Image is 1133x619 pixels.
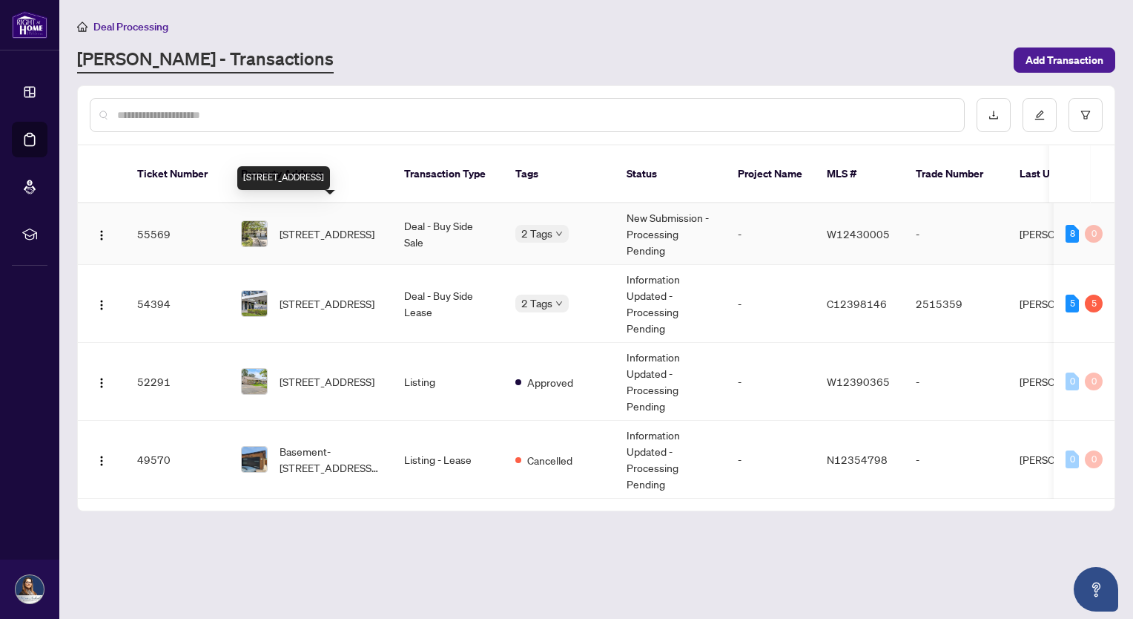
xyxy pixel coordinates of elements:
[726,343,815,421] td: -
[90,370,113,393] button: Logo
[392,145,503,203] th: Transaction Type
[615,265,726,343] td: Information Updated - Processing Pending
[1066,295,1079,312] div: 5
[12,11,47,39] img: logo
[1034,110,1045,120] span: edit
[827,453,888,466] span: N12354798
[242,447,267,472] img: thumbnail-img
[93,20,168,33] span: Deal Processing
[1023,98,1057,132] button: edit
[615,203,726,265] td: New Submission - Processing Pending
[96,377,108,389] img: Logo
[521,225,552,242] span: 2 Tags
[90,292,113,315] button: Logo
[827,375,890,388] span: W12390365
[392,421,503,499] td: Listing - Lease
[1085,225,1103,243] div: 0
[125,343,229,421] td: 52291
[16,575,44,603] img: Profile Icon
[726,145,815,203] th: Project Name
[125,145,229,203] th: Ticket Number
[229,145,392,203] th: Property Address
[392,343,503,421] td: Listing
[503,145,615,203] th: Tags
[827,227,890,240] span: W12430005
[1014,48,1115,73] button: Add Transaction
[1085,373,1103,390] div: 0
[280,373,374,390] span: [STREET_ADDRESS]
[1068,98,1103,132] button: filter
[90,448,113,471] button: Logo
[242,291,267,316] img: thumbnail-img
[280,295,374,312] span: [STREET_ADDRESS]
[1008,145,1119,203] th: Last Updated By
[1008,421,1119,499] td: [PERSON_NAME]
[90,222,113,246] button: Logo
[1008,203,1119,265] td: [PERSON_NAME]
[1085,295,1103,312] div: 5
[1074,567,1118,612] button: Open asap
[904,203,1008,265] td: -
[904,145,1008,203] th: Trade Number
[904,343,1008,421] td: -
[242,369,267,394] img: thumbnail-img
[527,374,573,390] span: Approved
[1085,451,1103,468] div: 0
[392,265,503,343] td: Deal - Buy Side Lease
[1008,343,1119,421] td: [PERSON_NAME]
[521,295,552,312] span: 2 Tags
[615,145,726,203] th: Status
[815,145,904,203] th: MLS #
[237,166,330,190] div: [STREET_ADDRESS]
[904,421,1008,499] td: -
[77,22,87,32] span: home
[904,265,1008,343] td: 2515359
[726,265,815,343] td: -
[988,110,999,120] span: download
[726,421,815,499] td: -
[125,203,229,265] td: 55569
[1080,110,1091,120] span: filter
[827,297,887,310] span: C12398146
[1008,265,1119,343] td: [PERSON_NAME]
[96,455,108,467] img: Logo
[615,421,726,499] td: Information Updated - Processing Pending
[726,203,815,265] td: -
[77,47,334,73] a: [PERSON_NAME] - Transactions
[527,452,572,468] span: Cancelled
[615,343,726,421] td: Information Updated - Processing Pending
[96,229,108,241] img: Logo
[555,230,563,238] span: down
[280,443,380,476] span: Basement-[STREET_ADDRESS][PERSON_NAME]
[96,299,108,311] img: Logo
[1025,48,1103,72] span: Add Transaction
[977,98,1011,132] button: download
[280,226,374,242] span: [STREET_ADDRESS]
[1066,373,1079,390] div: 0
[242,221,267,246] img: thumbnail-img
[1066,451,1079,468] div: 0
[555,300,563,307] span: down
[125,421,229,499] td: 49570
[125,265,229,343] td: 54394
[1066,225,1079,243] div: 8
[392,203,503,265] td: Deal - Buy Side Sale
